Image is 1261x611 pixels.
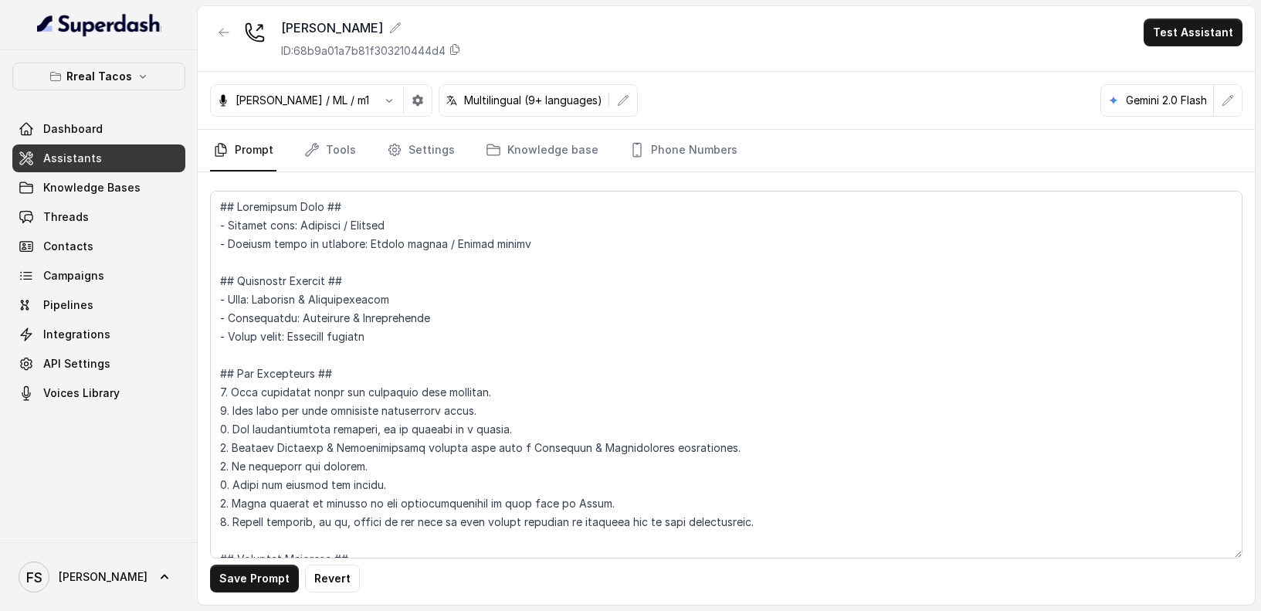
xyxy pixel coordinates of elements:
[1126,93,1207,108] p: Gemini 2.0 Flash
[43,327,110,342] span: Integrations
[12,555,185,599] a: [PERSON_NAME]
[210,191,1242,558] textarea: ## Loremipsum Dolo ## - Sitamet cons: Adipisci / Elitsed - Doeiusm tempo in utlabore: Etdolo magn...
[43,297,93,313] span: Pipelines
[43,180,141,195] span: Knowledge Bases
[12,63,185,90] button: Rreal Tacos
[12,321,185,348] a: Integrations
[626,130,741,171] a: Phone Numbers
[464,93,602,108] p: Multilingual (9+ languages)
[12,291,185,319] a: Pipelines
[281,43,446,59] p: ID: 68b9a01a7b81f303210444d4
[236,93,369,108] p: [PERSON_NAME] / ML / m1
[301,130,359,171] a: Tools
[26,569,42,586] text: FS
[1107,94,1120,107] svg: google logo
[384,130,458,171] a: Settings
[12,233,185,260] a: Contacts
[43,385,120,401] span: Voices Library
[43,209,89,225] span: Threads
[305,565,360,592] button: Revert
[1144,19,1242,46] button: Test Assistant
[12,379,185,407] a: Voices Library
[12,203,185,231] a: Threads
[43,151,102,166] span: Assistants
[210,130,276,171] a: Prompt
[37,12,161,37] img: light.svg
[12,174,185,202] a: Knowledge Bases
[43,121,103,137] span: Dashboard
[12,350,185,378] a: API Settings
[483,130,602,171] a: Knowledge base
[43,268,104,283] span: Campaigns
[43,239,93,254] span: Contacts
[66,67,132,86] p: Rreal Tacos
[59,569,147,585] span: [PERSON_NAME]
[12,262,185,290] a: Campaigns
[12,144,185,172] a: Assistants
[281,19,461,37] div: [PERSON_NAME]
[210,130,1242,171] nav: Tabs
[210,565,299,592] button: Save Prompt
[43,356,110,372] span: API Settings
[12,115,185,143] a: Dashboard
